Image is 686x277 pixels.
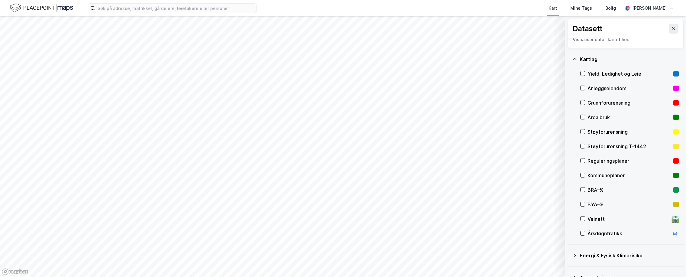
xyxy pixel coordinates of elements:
div: Lukk [106,2,117,13]
div: Årsdøgntrafikk [588,230,669,237]
div: Anleggseiendom [588,85,671,92]
button: Last opp vedlegg [29,198,34,203]
iframe: Chat Widget [656,248,686,277]
div: Hei og velkommen til Newsec Maps, Stine [10,45,94,57]
div: Hei og velkommen til Newsec Maps, StineOm det er du lurer på så er det bare å ta kontakt her. [DE... [5,41,99,81]
a: Mapbox homepage [2,268,28,275]
button: Start recording [38,198,43,203]
div: Datasett [573,24,603,34]
input: Søk på adresse, matrikkel, gårdeiere, leietakere eller personer [95,4,256,13]
button: Emoji-velger [9,198,14,203]
div: Støyforurensning [588,128,671,135]
button: Gif-velger [19,198,24,203]
div: Reguleringsplaner [588,157,671,165]
div: Bolig [605,5,616,12]
div: Simen • 43 u siden [10,82,45,86]
div: Støyforurensning T-1442 [588,143,671,150]
p: Aktiv for over 1 u siden [29,8,75,14]
button: Send en melding… [104,196,113,205]
div: Grunnforurensning [588,99,671,106]
div: Veinett [588,215,669,223]
div: BYA–% [588,201,671,208]
h1: Simen [29,3,44,8]
div: Om det er du lurer på så er det bare å ta kontakt her. [DEMOGRAPHIC_DATA] fornøyelse! [10,60,94,77]
div: Kart [549,5,557,12]
div: Simen sier… [5,41,116,94]
button: Hjem [95,2,106,14]
div: [PERSON_NAME] [632,5,667,12]
div: Mine Tags [570,5,592,12]
div: BRA–% [588,186,671,194]
div: Kontrollprogram for chat [656,248,686,277]
div: Energi & Fysisk Klimarisiko [580,252,679,259]
div: 🛣️ [671,215,679,223]
img: logo.f888ab2527a4732fd821a326f86c7f29.svg [10,3,73,13]
div: Arealbruk [588,114,671,121]
div: Visualiser data i kartet her. [573,36,678,43]
textarea: Melding... [5,185,116,196]
div: Yield, Ledighet og Leie [588,70,671,77]
div: Kartlag [580,56,679,63]
div: Kommuneplaner [588,172,671,179]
